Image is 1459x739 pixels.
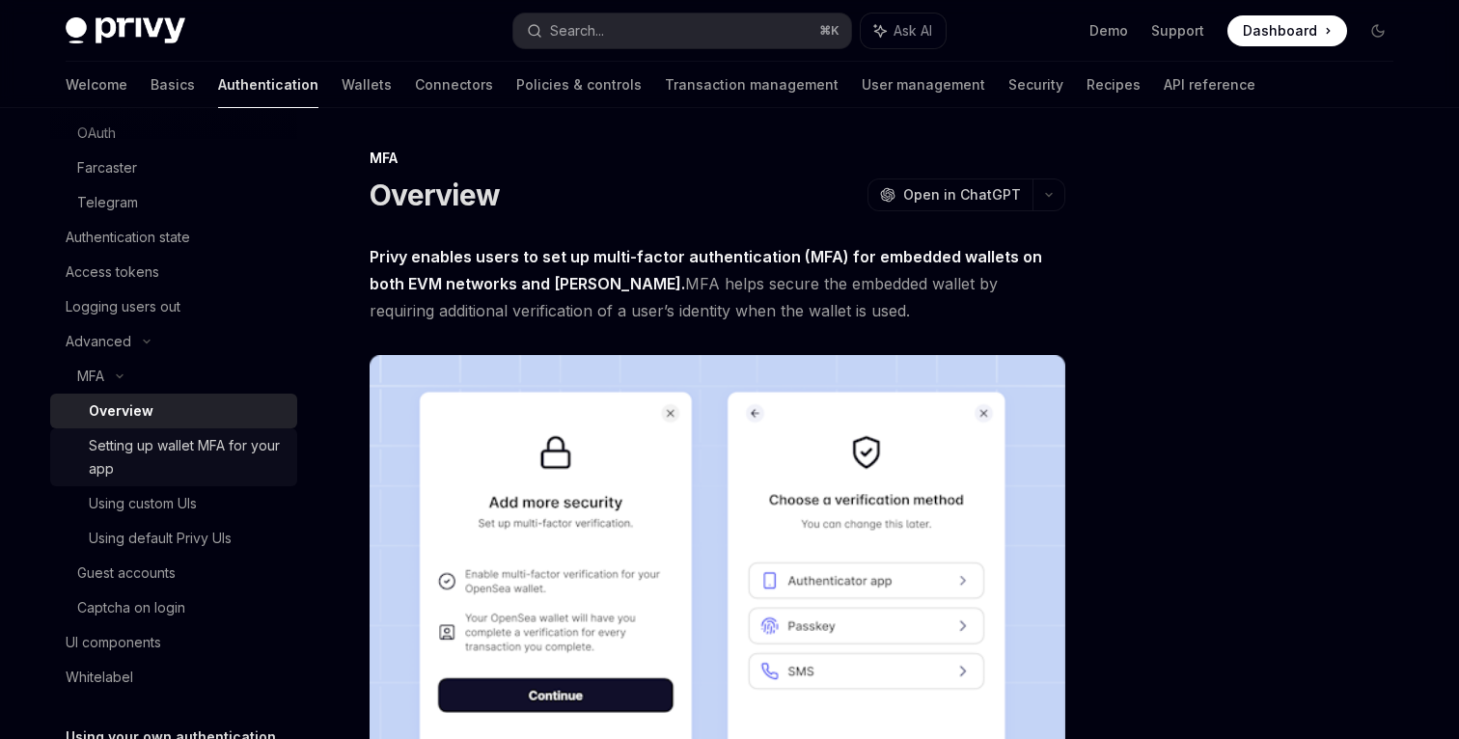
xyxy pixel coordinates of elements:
a: Farcaster [50,151,297,185]
a: Guest accounts [50,556,297,590]
div: Using custom UIs [89,492,197,515]
button: Search...⌘K [513,14,851,48]
div: Guest accounts [77,561,176,585]
h1: Overview [370,178,500,212]
div: Using default Privy UIs [89,527,232,550]
div: UI components [66,631,161,654]
strong: Privy enables users to set up multi-factor authentication (MFA) for embedded wallets on both EVM ... [370,247,1042,293]
a: Whitelabel [50,660,297,695]
div: Farcaster [77,156,137,179]
button: Open in ChatGPT [867,178,1032,211]
span: Dashboard [1243,21,1317,41]
a: Using custom UIs [50,486,297,521]
a: Telegram [50,185,297,220]
button: Ask AI [861,14,946,48]
a: UI components [50,625,297,660]
a: Transaction management [665,62,839,108]
img: dark logo [66,17,185,44]
a: Captcha on login [50,590,297,625]
div: Setting up wallet MFA for your app [89,434,286,480]
div: Advanced [66,330,131,353]
a: Connectors [415,62,493,108]
a: API reference [1164,62,1255,108]
span: Ask AI [894,21,932,41]
div: Overview [89,399,153,423]
div: Telegram [77,191,138,214]
span: ⌘ K [819,23,840,39]
a: Welcome [66,62,127,108]
a: Setting up wallet MFA for your app [50,428,297,486]
a: Support [1151,21,1204,41]
div: Logging users out [66,295,180,318]
div: Authentication state [66,226,190,249]
a: Using default Privy UIs [50,521,297,556]
span: MFA helps secure the embedded wallet by requiring additional verification of a user’s identity wh... [370,243,1065,324]
a: Security [1008,62,1063,108]
a: Wallets [342,62,392,108]
a: Authentication [218,62,318,108]
a: Policies & controls [516,62,642,108]
a: Overview [50,394,297,428]
div: Access tokens [66,260,159,284]
div: MFA [77,365,104,388]
a: Recipes [1087,62,1141,108]
a: Logging users out [50,289,297,324]
button: Toggle dark mode [1363,15,1393,46]
div: Whitelabel [66,666,133,689]
a: Demo [1089,21,1128,41]
a: Dashboard [1227,15,1347,46]
div: MFA [370,149,1065,168]
div: Captcha on login [77,596,185,619]
a: Authentication state [50,220,297,255]
a: User management [862,62,985,108]
span: Open in ChatGPT [903,185,1021,205]
a: Access tokens [50,255,297,289]
div: Search... [550,19,604,42]
a: Basics [151,62,195,108]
